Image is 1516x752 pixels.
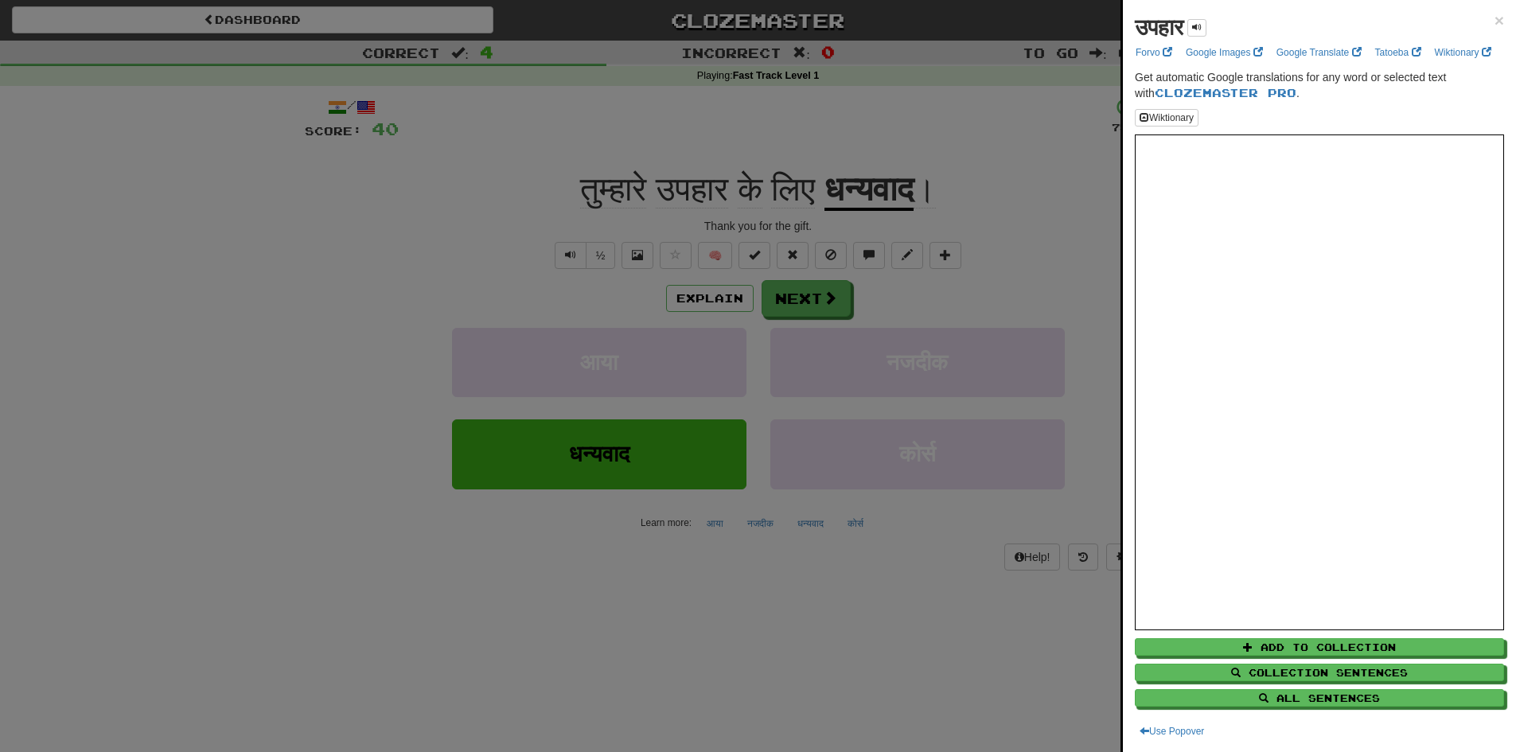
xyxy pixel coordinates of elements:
[1495,11,1504,29] span: ×
[1495,12,1504,29] button: Close
[1272,44,1366,61] a: Google Translate
[1135,689,1504,707] button: All Sentences
[1135,69,1504,101] p: Get automatic Google translations for any word or selected text with .
[1131,44,1177,61] a: Forvo
[1181,44,1268,61] a: Google Images
[1135,15,1183,40] strong: उपहार
[1430,44,1496,61] a: Wiktionary
[1370,44,1426,61] a: Tatoeba
[1135,723,1209,740] button: Use Popover
[1135,664,1504,681] button: Collection Sentences
[1135,638,1504,656] button: Add to Collection
[1135,109,1198,127] button: Wiktionary
[1155,86,1296,99] a: Clozemaster Pro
